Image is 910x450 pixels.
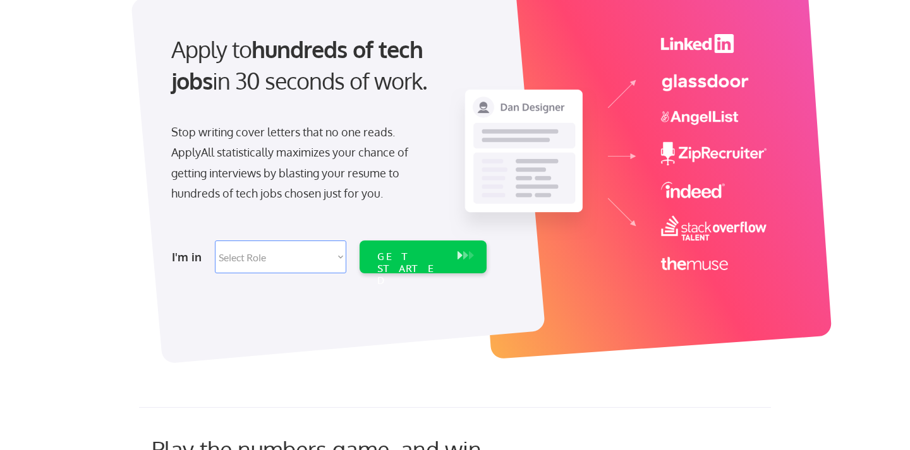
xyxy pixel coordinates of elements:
strong: hundreds of tech jobs [171,35,428,95]
div: GET STARTED [377,251,445,287]
div: Stop writing cover letters that no one reads. ApplyAll statistically maximizes your chance of get... [171,122,431,204]
div: I'm in [172,247,207,267]
div: Apply to in 30 seconds of work. [171,33,482,97]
